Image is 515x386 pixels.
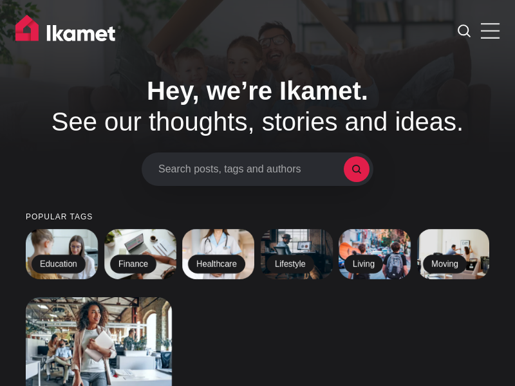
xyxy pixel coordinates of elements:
[26,229,98,279] a: Education
[339,229,411,279] a: Living
[417,229,489,279] a: Moving
[104,229,176,279] a: Finance
[110,255,156,274] h2: Finance
[158,163,344,175] span: Search posts, tags and authors
[182,229,254,279] a: Healthcare
[344,255,383,274] h2: Living
[188,255,245,274] h2: Healthcare
[26,75,489,137] h1: See our thoughts, stories and ideas.
[147,77,368,105] span: Hey, we’re Ikamet.
[15,15,121,47] img: Ikamet home
[26,213,489,221] small: Popular tags
[267,255,314,274] h2: Lifestyle
[261,229,333,279] a: Lifestyle
[32,255,86,274] h2: Education
[423,255,467,274] h2: Moving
